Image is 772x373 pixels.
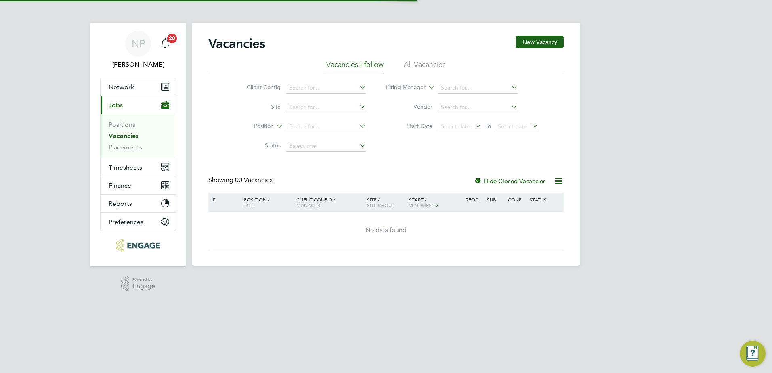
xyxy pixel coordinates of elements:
[238,193,294,212] div: Position /
[132,38,145,49] span: NP
[483,121,493,131] span: To
[109,101,123,109] span: Jobs
[109,200,132,207] span: Reports
[286,140,366,152] input: Select one
[227,122,274,130] label: Position
[740,341,766,367] button: Engage Resource Center
[498,123,527,130] span: Select date
[527,193,562,206] div: Status
[208,176,274,184] div: Showing
[379,84,426,92] label: Hiring Manager
[294,193,365,212] div: Client Config /
[474,177,546,185] label: Hide Closed Vacancies
[286,82,366,94] input: Search for...
[286,102,366,113] input: Search for...
[101,96,176,114] button: Jobs
[157,31,173,57] a: 20
[244,202,255,208] span: Type
[101,158,176,176] button: Timesheets
[101,114,176,158] div: Jobs
[121,276,155,291] a: Powered byEngage
[485,193,506,206] div: Sub
[407,193,464,213] div: Start /
[506,193,527,206] div: Conf
[109,83,134,91] span: Network
[100,60,176,69] span: Nick Plumridge
[296,202,320,208] span: Manager
[367,202,394,208] span: Site Group
[464,193,485,206] div: Reqd
[167,34,177,43] span: 20
[100,31,176,69] a: NP[PERSON_NAME]
[208,36,265,52] h2: Vacancies
[109,143,142,151] a: Placements
[386,122,432,130] label: Start Date
[365,193,407,212] div: Site /
[109,182,131,189] span: Finance
[235,176,273,184] span: 00 Vacancies
[109,121,135,128] a: Positions
[109,163,142,171] span: Timesheets
[210,226,562,235] div: No data found
[409,202,432,208] span: Vendors
[109,132,138,140] a: Vacancies
[101,78,176,96] button: Network
[326,60,384,74] li: Vacancies I follow
[132,283,155,290] span: Engage
[438,82,518,94] input: Search for...
[101,176,176,194] button: Finance
[100,239,176,252] a: Go to home page
[234,84,281,91] label: Client Config
[210,193,238,206] div: ID
[286,121,366,132] input: Search for...
[386,103,432,110] label: Vendor
[101,213,176,231] button: Preferences
[101,195,176,212] button: Reports
[404,60,446,74] li: All Vacancies
[234,142,281,149] label: Status
[132,276,155,283] span: Powered by
[441,123,470,130] span: Select date
[516,36,564,48] button: New Vacancy
[90,23,186,266] nav: Main navigation
[234,103,281,110] label: Site
[116,239,159,252] img: konnectrecruit-logo-retina.png
[109,218,143,226] span: Preferences
[438,102,518,113] input: Search for...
